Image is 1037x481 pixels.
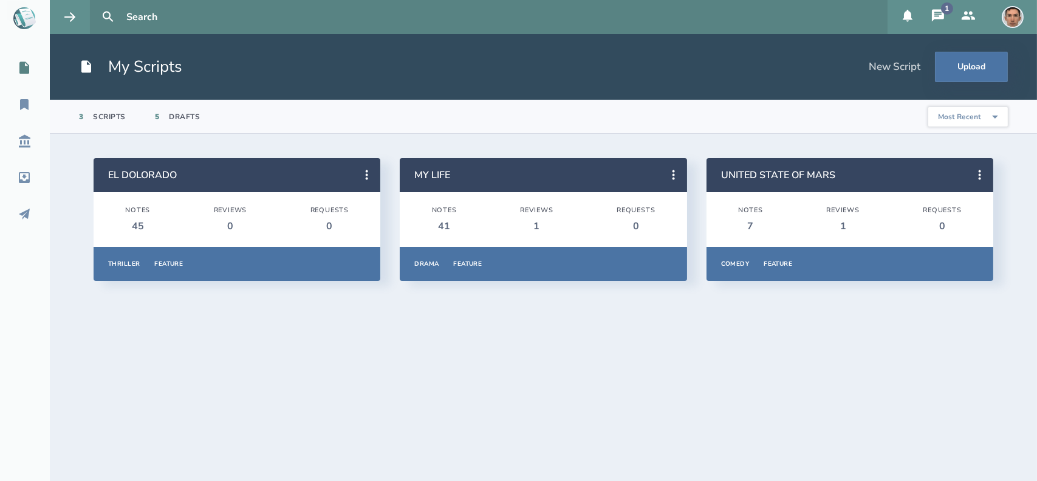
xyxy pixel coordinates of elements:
[214,206,247,215] div: Reviews
[414,260,439,268] div: Drama
[826,206,860,215] div: Reviews
[826,220,860,233] div: 1
[108,260,140,268] div: Thriller
[108,168,177,182] a: EL DOLORADO
[721,260,750,268] div: Comedy
[520,206,553,215] div: Reviews
[125,220,150,233] div: 45
[738,206,763,215] div: Notes
[432,206,457,215] div: Notes
[1002,6,1024,28] img: user_1756948650-crop.jpg
[432,220,457,233] div: 41
[617,206,655,215] div: Requests
[310,220,349,233] div: 0
[923,206,961,215] div: Requests
[79,112,84,122] div: 3
[520,220,553,233] div: 1
[453,260,482,268] div: Feature
[738,220,763,233] div: 7
[869,60,920,74] div: New Script
[169,112,200,122] div: Drafts
[94,112,126,122] div: Scripts
[721,168,835,182] a: UNITED STATE OF MARS
[617,220,655,233] div: 0
[125,206,150,215] div: Notes
[155,112,160,122] div: 5
[764,260,792,268] div: Feature
[214,220,247,233] div: 0
[414,168,450,182] a: MY LIFE
[154,260,183,268] div: Feature
[941,2,953,15] div: 1
[79,56,182,78] h1: My Scripts
[310,206,349,215] div: Requests
[935,52,1008,82] button: Upload
[923,220,961,233] div: 0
